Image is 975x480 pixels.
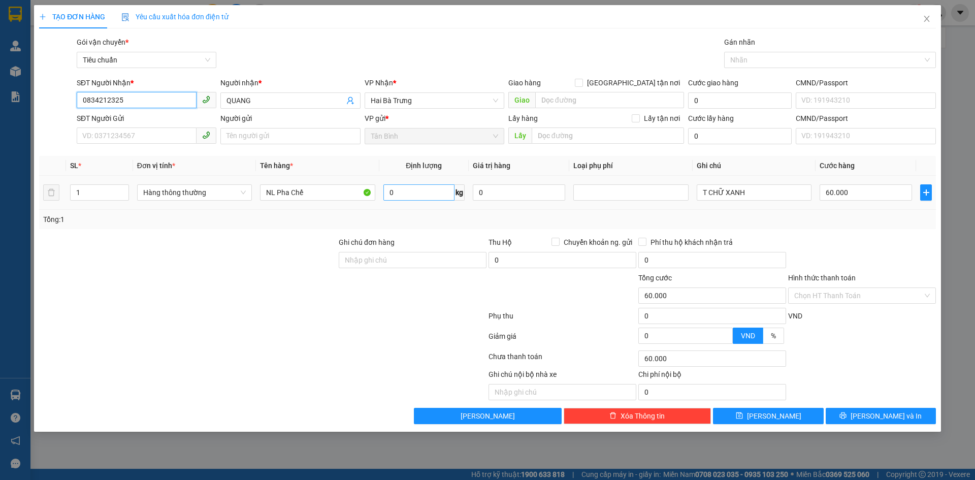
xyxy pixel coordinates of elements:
[487,351,637,369] div: Chưa thanh toán
[839,412,847,420] span: printer
[473,184,565,201] input: 0
[771,332,776,340] span: %
[583,77,684,88] span: [GEOGRAPHIC_DATA] tận nơi
[646,237,737,248] span: Phí thu hộ khách nhận trả
[508,79,541,87] span: Giao hàng
[820,162,855,170] span: Cước hàng
[609,412,616,420] span: delete
[202,95,210,104] span: phone
[532,127,684,144] input: Dọc đường
[371,129,498,144] span: Tân Bình
[508,92,535,108] span: Giao
[143,185,246,200] span: Hàng thông thường
[70,162,78,170] span: SL
[697,184,811,201] input: Ghi Chú
[487,331,637,348] div: Giảm giá
[621,410,665,422] span: Xóa Thông tin
[39,13,46,20] span: plus
[473,162,510,170] span: Giá trị hàng
[741,332,755,340] span: VND
[371,93,498,108] span: Hai Bà Trưng
[508,127,532,144] span: Lấy
[77,38,128,46] span: Gói vận chuyển
[365,79,393,87] span: VP Nhận
[121,13,229,21] span: Yêu cầu xuất hóa đơn điện tử
[220,113,360,124] div: Người gửi
[535,92,684,108] input: Dọc đường
[747,410,801,422] span: [PERSON_NAME]
[339,238,395,246] label: Ghi chú đơn hàng
[339,252,486,268] input: Ghi chú đơn hàng
[77,113,216,124] div: SĐT Người Gửi
[77,77,216,88] div: SĐT Người Nhận
[508,114,538,122] span: Lấy hàng
[260,162,293,170] span: Tên hàng
[43,214,376,225] div: Tổng: 1
[923,15,931,23] span: close
[920,184,931,201] button: plus
[489,369,636,384] div: Ghi chú nội bộ nhà xe
[489,384,636,400] input: Nhập ghi chú
[688,92,792,109] input: Cước giao hàng
[788,312,802,320] span: VND
[121,13,129,21] img: icon
[638,369,786,384] div: Chi phí nội bộ
[638,274,672,282] span: Tổng cước
[406,162,442,170] span: Định lượng
[489,238,512,246] span: Thu Hộ
[851,410,922,422] span: [PERSON_NAME] và In
[688,128,792,144] input: Cước lấy hàng
[414,408,562,424] button: [PERSON_NAME]
[137,162,175,170] span: Đơn vị tính
[688,79,738,87] label: Cước giao hàng
[688,114,734,122] label: Cước lấy hàng
[693,156,816,176] th: Ghi chú
[564,408,711,424] button: deleteXóa Thông tin
[346,97,354,105] span: user-add
[43,184,59,201] button: delete
[640,113,684,124] span: Lấy tận nơi
[713,408,823,424] button: save[PERSON_NAME]
[202,131,210,139] span: phone
[913,5,941,34] button: Close
[461,410,515,422] span: [PERSON_NAME]
[83,52,210,68] span: Tiêu chuẩn
[796,113,935,124] div: CMND/Passport
[365,113,504,124] div: VP gửi
[921,188,931,197] span: plus
[487,310,637,328] div: Phụ thu
[260,184,375,201] input: VD: Bàn, Ghế
[454,184,465,201] span: kg
[736,412,743,420] span: save
[39,13,105,21] span: TẠO ĐƠN HÀNG
[796,77,935,88] div: CMND/Passport
[560,237,636,248] span: Chuyển khoản ng. gửi
[220,77,360,88] div: Người nhận
[826,408,936,424] button: printer[PERSON_NAME] và In
[788,274,856,282] label: Hình thức thanh toán
[569,156,692,176] th: Loại phụ phí
[724,38,755,46] label: Gán nhãn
